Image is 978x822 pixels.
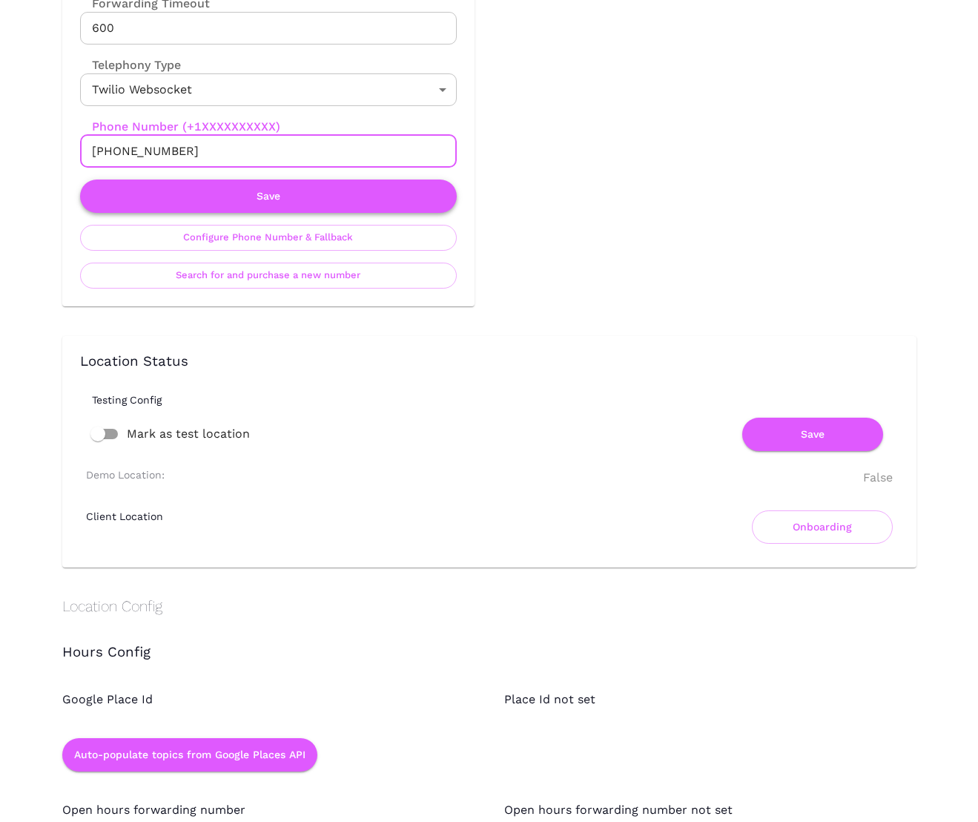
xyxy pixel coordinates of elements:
label: Phone Number (+1XXXXXXXXXX) [80,118,457,135]
label: Telephony Type [80,56,181,73]
button: Onboarding [752,510,893,544]
div: Place Id not set [475,661,916,708]
h6: Testing Config [92,394,911,406]
button: Auto-populate topics from Google Places API [62,738,317,772]
h3: Hours Config [62,645,916,661]
h6: Demo Location: [86,469,165,481]
div: Open hours forwarding number not set [475,772,916,819]
button: Configure Phone Number & Fallback [80,225,457,251]
h3: Location Status [80,354,899,370]
h6: Client Location [86,510,163,522]
div: Google Place Id [33,661,475,708]
button: Save [80,180,457,213]
span: Mark as test location [127,425,250,443]
h2: Location Config [62,597,916,615]
button: Save [742,418,883,451]
button: Search for and purchase a new number [80,263,457,289]
div: Twilio Websocket [80,73,457,106]
div: False [863,469,893,487]
div: Open hours forwarding number [33,772,475,819]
